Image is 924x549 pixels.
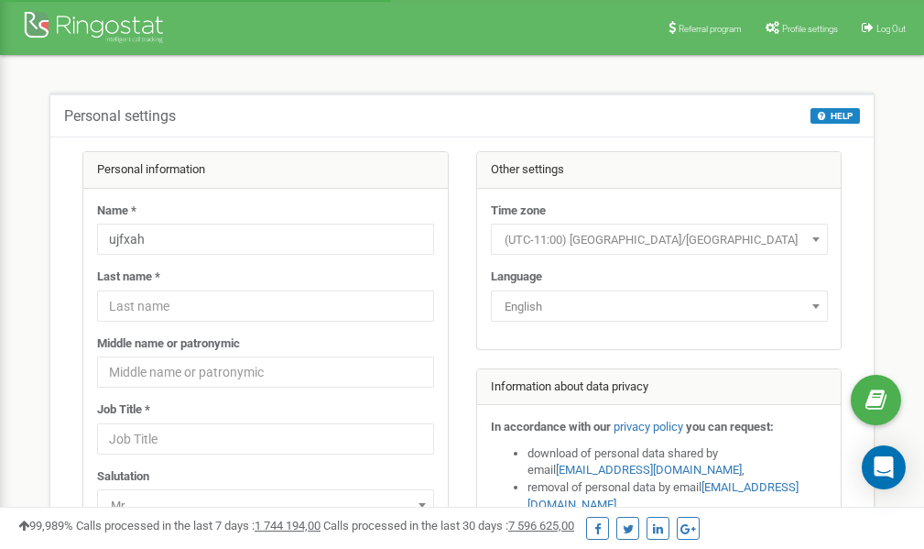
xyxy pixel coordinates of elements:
div: Information about data privacy [477,369,842,406]
input: Middle name or patronymic [97,357,434,388]
span: Calls processed in the last 7 days : [76,519,321,533]
u: 1 744 194,00 [255,519,321,533]
div: Open Intercom Messenger [862,445,906,489]
input: Name [97,224,434,255]
span: Mr. [103,493,428,519]
a: privacy policy [614,420,683,434]
input: Last name [97,291,434,322]
li: download of personal data shared by email , [527,445,828,479]
h5: Personal settings [64,108,176,125]
span: (UTC-11:00) Pacific/Midway [491,224,828,255]
div: Other settings [477,152,842,189]
a: [EMAIL_ADDRESS][DOMAIN_NAME] [556,463,742,477]
div: Personal information [83,152,448,189]
label: Salutation [97,468,149,486]
u: 7 596 625,00 [508,519,574,533]
input: Job Title [97,423,434,455]
span: Profile settings [782,24,838,34]
span: English [497,294,821,320]
span: Calls processed in the last 30 days : [323,519,574,533]
label: Middle name or patronymic [97,335,240,353]
label: Language [491,269,542,286]
span: Log Out [876,24,906,34]
strong: In accordance with our [491,420,611,434]
label: Job Title * [97,401,150,419]
span: English [491,291,828,322]
span: Referral program [679,24,742,34]
button: HELP [810,108,860,124]
label: Time zone [491,203,546,220]
span: 99,989% [18,519,73,533]
strong: you can request: [686,420,774,434]
span: (UTC-11:00) Pacific/Midway [497,227,821,253]
label: Last name * [97,269,160,286]
label: Name * [97,203,136,220]
span: Mr. [97,489,434,521]
li: removal of personal data by email , [527,479,828,513]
